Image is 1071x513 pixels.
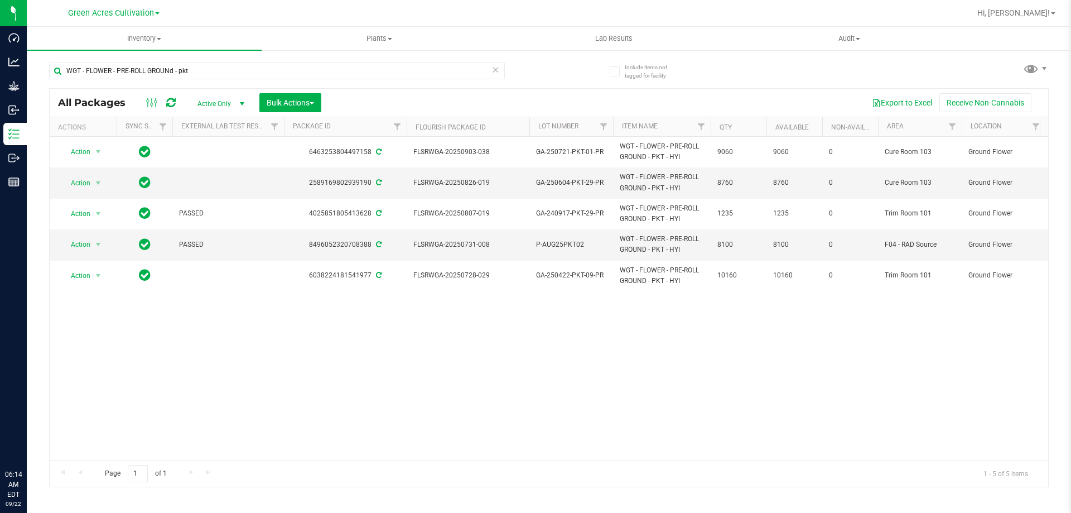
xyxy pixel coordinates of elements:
[49,63,505,79] input: Search Package ID, Item Name, SKU, Lot or Part Number...
[374,271,382,279] span: Sync from Compliance System
[620,172,704,193] span: WGT - FLOWER - PRE-ROLL GROUND - PKT - HYI
[91,268,105,284] span: select
[620,234,704,255] span: WGT - FLOWER - PRE-ROLL GROUND - PKT - HYI
[620,141,704,162] span: WGT - FLOWER - PRE-ROLL GROUND - PKT - HYI
[773,239,816,250] span: 8100
[8,176,20,188] inline-svg: Reports
[282,208,408,219] div: 4025851805413628
[8,32,20,44] inline-svg: Dashboard
[717,270,760,281] span: 10160
[971,122,1002,130] a: Location
[181,122,269,130] a: External Lab Test Result
[388,117,407,136] a: Filter
[413,270,523,281] span: FLSRWGA-20250728-029
[293,122,331,130] a: Package ID
[27,33,262,44] span: Inventory
[536,208,606,219] span: GA-240917-PKT-29-PR
[732,27,967,50] a: Audit
[413,178,523,188] span: FLSRWGA-20250826-019
[717,178,760,188] span: 8760
[8,104,20,116] inline-svg: Inbound
[773,270,816,281] span: 10160
[416,123,486,131] a: Flourish Package ID
[259,93,321,112] button: Bulk Actions
[61,144,91,160] span: Action
[91,237,105,252] span: select
[580,33,648,44] span: Lab Results
[968,270,1039,281] span: Ground Flower
[595,117,613,136] a: Filter
[8,80,20,92] inline-svg: Grow
[620,203,704,224] span: WGT - FLOWER - PRE-ROLL GROUND - PKT - HYI
[282,239,408,250] div: 8496052320708388
[154,117,172,136] a: Filter
[8,152,20,164] inline-svg: Outbound
[61,175,91,191] span: Action
[977,8,1050,17] span: Hi, [PERSON_NAME]!
[5,469,22,500] p: 06:14 AM EDT
[968,208,1039,219] span: Ground Flower
[179,239,277,250] span: PASSED
[625,63,681,80] span: Include items not tagged for facility
[58,123,112,131] div: Actions
[943,117,962,136] a: Filter
[717,239,760,250] span: 8100
[61,268,91,284] span: Action
[732,33,966,44] span: Audit
[773,208,816,219] span: 1235
[536,270,606,281] span: GA-250422-PKT-09-PR
[829,178,871,188] span: 0
[720,123,732,131] a: Qty
[939,93,1031,112] button: Receive Non-Cannabis
[885,270,955,281] span: Trim Room 101
[968,178,1039,188] span: Ground Flower
[413,239,523,250] span: FLSRWGA-20250731-008
[282,178,408,188] div: 2589169802939190
[885,208,955,219] span: Trim Room 101
[58,97,137,109] span: All Packages
[622,122,658,130] a: Item Name
[61,237,91,252] span: Action
[536,239,606,250] span: P-AUG25PKT02
[885,239,955,250] span: F04 - RAD Source
[61,206,91,222] span: Action
[968,147,1039,157] span: Ground Flower
[829,208,871,219] span: 0
[282,270,408,281] div: 6038224181541977
[413,147,523,157] span: FLSRWGA-20250903-038
[717,208,760,219] span: 1235
[91,144,105,160] span: select
[262,33,496,44] span: Plants
[974,465,1037,482] span: 1 - 5 of 5 items
[496,27,731,50] a: Lab Results
[775,123,809,131] a: Available
[128,465,148,482] input: 1
[91,206,105,222] span: select
[885,178,955,188] span: Cure Room 103
[374,179,382,186] span: Sync from Compliance System
[536,178,606,188] span: GA-250604-PKT-29-PR
[91,175,105,191] span: select
[413,208,523,219] span: FLSRWGA-20250807-019
[374,209,382,217] span: Sync from Compliance System
[491,63,499,77] span: Clear
[139,237,151,252] span: In Sync
[5,500,22,508] p: 09/22
[11,424,45,457] iframe: Resource center
[829,147,871,157] span: 0
[266,117,284,136] a: Filter
[374,241,382,248] span: Sync from Compliance System
[374,148,382,156] span: Sync from Compliance System
[536,147,606,157] span: GA-250721-PKT-01-PR
[139,267,151,283] span: In Sync
[179,208,277,219] span: PASSED
[139,205,151,221] span: In Sync
[538,122,578,130] a: Lot Number
[8,128,20,140] inline-svg: Inventory
[1027,117,1045,136] a: Filter
[68,8,154,18] span: Green Acres Cultivation
[885,147,955,157] span: Cure Room 103
[139,144,151,160] span: In Sync
[139,175,151,190] span: In Sync
[27,27,262,50] a: Inventory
